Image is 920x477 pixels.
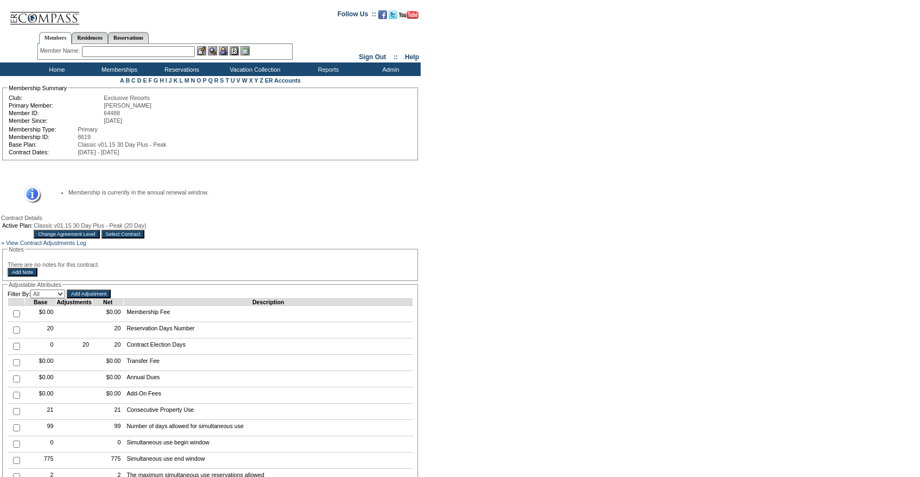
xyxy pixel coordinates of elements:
[72,32,108,43] a: Residences
[249,77,253,84] a: X
[242,77,248,84] a: W
[9,3,80,25] img: Compass Home
[124,299,413,306] td: Description
[25,306,56,322] td: $0.00
[137,77,142,84] a: D
[399,11,418,19] img: Subscribe to our YouTube Channel
[78,149,119,155] span: [DATE] - [DATE]
[92,299,123,306] td: Net
[9,134,77,140] td: Membership ID:
[17,186,41,204] img: Information Message
[25,436,56,453] td: 0
[255,77,258,84] a: Y
[39,32,72,44] a: Members
[405,53,419,61] a: Help
[104,95,150,101] span: Exclusive Resorts
[104,102,151,109] span: [PERSON_NAME]
[124,371,413,387] td: Annual Dues
[197,46,206,55] img: b_edit.gif
[8,290,65,298] td: Filter By:
[124,322,413,338] td: Reservation Days Number
[25,420,56,436] td: 99
[259,77,263,84] a: Z
[92,355,123,371] td: $0.00
[78,126,98,133] span: Primary
[104,110,120,116] span: 64488
[214,77,219,84] a: R
[378,10,387,19] img: Become our fan on Facebook
[160,77,164,84] a: H
[25,371,56,387] td: $0.00
[378,14,387,20] a: Become our fan on Facebook
[208,46,217,55] img: View
[225,77,229,84] a: T
[174,77,178,84] a: K
[78,134,91,140] span: 8619
[67,290,111,298] input: Add Adjustment
[8,85,68,91] legend: Membership Summary
[120,77,124,84] a: A
[124,338,413,355] td: Contract Election Days
[25,338,56,355] td: 0
[87,62,149,76] td: Memberships
[1,240,86,246] a: » View Contract Adjustments Log
[92,436,123,453] td: 0
[196,77,201,84] a: O
[92,338,123,355] td: 20
[124,387,413,404] td: Add-On Fees
[230,46,239,55] img: Reservations
[358,62,421,76] td: Admin
[148,77,152,84] a: F
[9,149,77,155] td: Contract Dates:
[169,77,172,84] a: J
[296,62,358,76] td: Reports
[25,453,56,469] td: 775
[9,117,103,124] td: Member Since:
[8,268,37,277] input: Add Note
[203,77,207,84] a: P
[191,77,195,84] a: N
[25,404,56,420] td: 21
[25,322,56,338] td: 20
[143,77,147,84] a: E
[92,306,123,322] td: $0.00
[56,338,92,355] td: 20
[1,215,420,221] div: Contract Details
[154,77,158,84] a: G
[389,14,397,20] a: Follow us on Twitter
[101,230,145,238] input: Select Contract
[185,77,189,84] a: M
[9,126,77,133] td: Membership Type:
[220,77,224,84] a: S
[8,261,99,268] span: There are no notes for this contract.
[68,189,402,196] li: Membership is currently in the annual renewal window.
[179,77,182,84] a: L
[25,355,56,371] td: $0.00
[92,420,123,436] td: 99
[265,77,301,84] a: ER Accounts
[2,222,33,229] td: Active Plan:
[92,404,123,420] td: 21
[338,9,376,22] td: Follow Us ::
[92,453,123,469] td: 775
[208,77,212,84] a: Q
[56,299,92,306] td: Adjustments
[359,53,386,61] a: Sign Out
[108,32,149,43] a: Reservations
[92,322,123,338] td: 20
[78,141,166,148] span: Classic v01.15 30 Day Plus - Peak
[124,404,413,420] td: Consecutive Property Use
[24,62,87,76] td: Home
[25,387,56,404] td: $0.00
[124,306,413,322] td: Membership Fee
[389,10,397,19] img: Follow us on Twitter
[92,371,123,387] td: $0.00
[212,62,296,76] td: Vacation Collection
[166,77,167,84] a: I
[237,77,240,84] a: V
[131,77,136,84] a: C
[9,95,103,101] td: Club:
[394,53,398,61] span: ::
[125,77,130,84] a: B
[25,299,56,306] td: Base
